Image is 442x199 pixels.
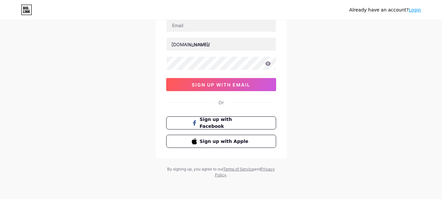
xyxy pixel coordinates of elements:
[166,166,277,178] div: By signing up, you agree to our and .
[349,7,421,13] div: Already have an account?
[219,99,224,106] div: Or
[200,138,250,145] span: Sign up with Apple
[200,116,250,130] span: Sign up with Facebook
[171,41,210,48] div: [DOMAIN_NAME]/
[223,167,254,171] a: Terms of Service
[192,82,250,88] span: sign up with email
[166,78,276,91] button: sign up with email
[167,38,276,51] input: username
[409,7,421,12] a: Login
[166,116,276,129] button: Sign up with Facebook
[166,135,276,148] button: Sign up with Apple
[167,19,276,32] input: Email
